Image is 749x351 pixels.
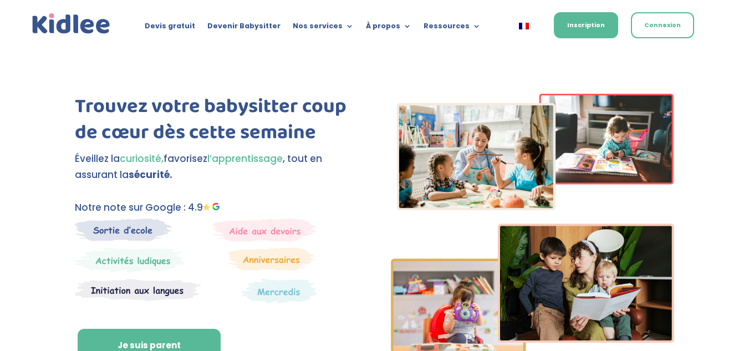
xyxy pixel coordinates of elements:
img: Thematique [242,278,317,304]
h1: Trouvez votre babysitter coup de cœur dès cette semaine [75,94,358,151]
p: Éveillez la favorisez , tout en assurant la [75,151,358,183]
p: Notre note sur Google : 4.9 [75,200,358,216]
span: l’apprentissage [207,152,283,165]
strong: sécurité. [129,168,172,181]
img: Sortie decole [75,218,172,241]
img: Atelier thematique [75,278,201,302]
img: weekends [213,218,317,242]
img: Mercredi [75,247,185,273]
span: curiosité, [120,152,164,165]
img: Anniversaire [228,247,314,271]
